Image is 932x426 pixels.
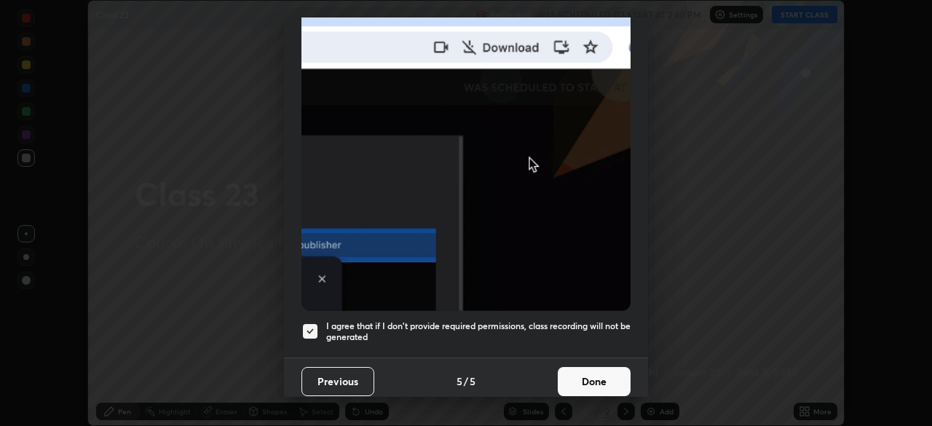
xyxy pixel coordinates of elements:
[457,374,462,389] h4: 5
[326,320,631,343] h5: I agree that if I don't provide required permissions, class recording will not be generated
[470,374,475,389] h4: 5
[558,367,631,396] button: Done
[301,367,374,396] button: Previous
[464,374,468,389] h4: /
